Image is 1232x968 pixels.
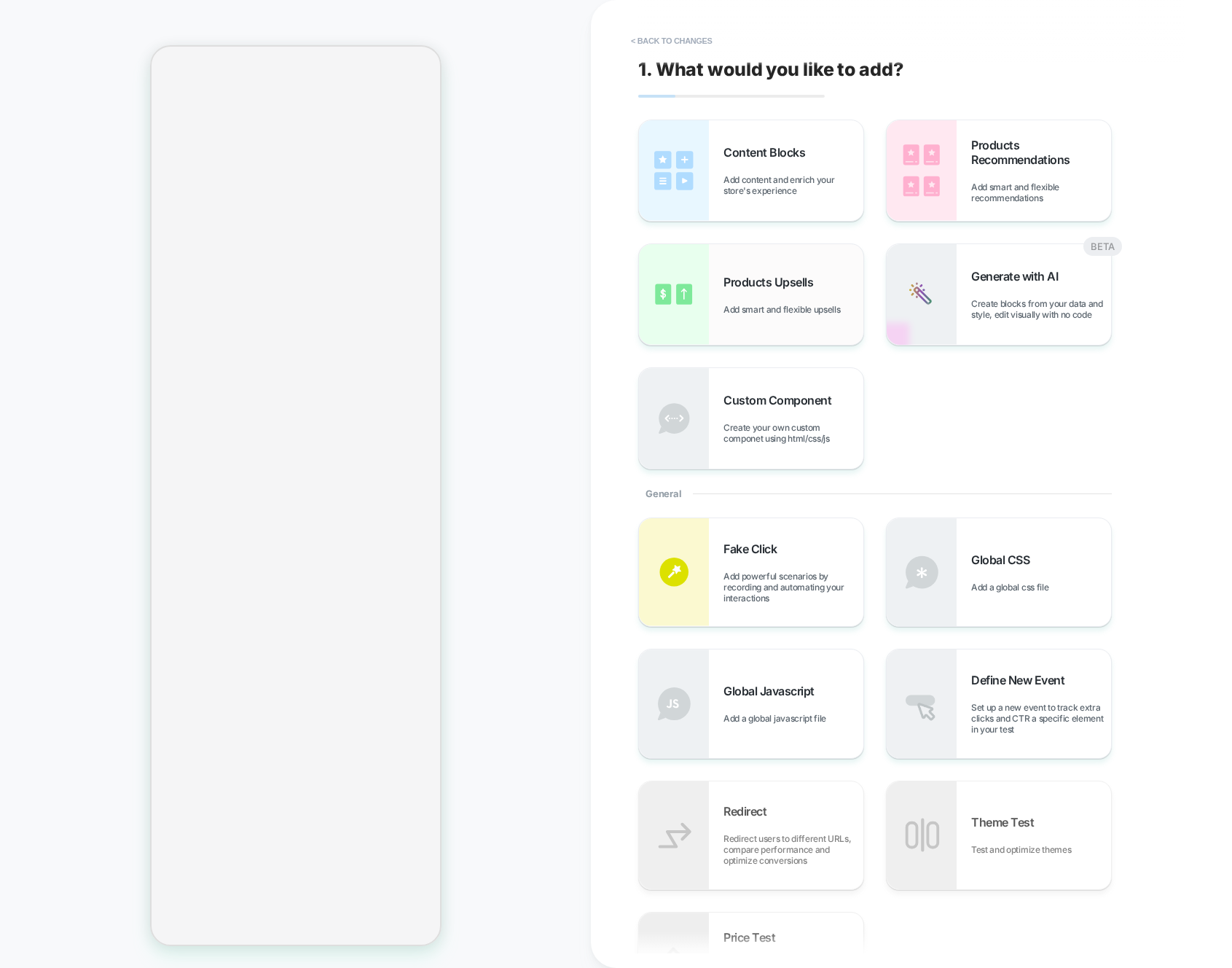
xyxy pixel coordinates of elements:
div: General [638,469,1112,518]
span: Global CSS [971,553,1037,567]
span: Price Test [723,930,782,945]
span: Set up a new event to track extra clicks and CTR a specific element in your test [971,702,1111,735]
span: Content Blocks [723,145,812,160]
span: Products Recommendations [971,138,1111,167]
div: BETA [1083,237,1122,256]
span: Fake Click [723,542,784,556]
span: Create blocks from your data and style, edit visually with no code [971,298,1111,320]
span: Products Upsells [723,275,820,289]
button: < Back to changes [624,29,720,52]
span: Add powerful scenarios by recording and automating your interactions [723,571,863,604]
span: Generate with AI [971,269,1065,284]
span: Create your own custom componet using html/css/js [723,422,863,444]
span: Theme Test [971,815,1041,830]
span: Add content and enrich your store's experience [723,174,863,196]
span: Add smart and flexible upsells [723,304,847,315]
span: Define New Event [971,673,1072,687]
span: 1. What would you like to add? [638,58,903,80]
span: Add smart and flexible recommendations [971,181,1111,203]
span: Redirect users to different URLs, compare performance and optimize conversions [723,833,863,866]
span: Global Javascript [723,684,822,698]
span: Custom Component [723,393,839,407]
span: Test and optimize themes [971,844,1078,855]
span: Redirect [723,804,774,819]
span: Add a global javascript file [723,713,833,724]
span: Add a global css file [971,582,1056,593]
